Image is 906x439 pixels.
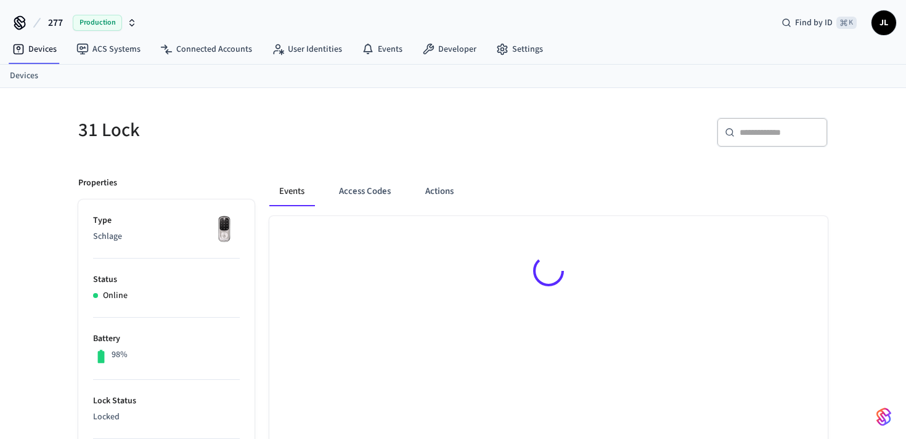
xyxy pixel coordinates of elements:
[795,17,833,29] span: Find by ID
[486,38,553,60] a: Settings
[93,395,240,408] p: Lock Status
[78,177,117,190] p: Properties
[48,15,63,30] span: 277
[415,177,463,206] button: Actions
[93,411,240,424] p: Locked
[412,38,486,60] a: Developer
[73,15,122,31] span: Production
[150,38,262,60] a: Connected Accounts
[329,177,401,206] button: Access Codes
[209,214,240,245] img: Yale Assure Touchscreen Wifi Smart Lock, Satin Nickel, Front
[2,38,67,60] a: Devices
[103,289,128,302] p: Online
[93,332,240,345] p: Battery
[93,273,240,286] p: Status
[93,214,240,227] p: Type
[269,177,314,206] button: Events
[269,177,828,206] div: ant example
[873,12,895,34] span: JL
[352,38,412,60] a: Events
[10,70,38,83] a: Devices
[772,12,867,34] div: Find by ID⌘ K
[876,407,891,427] img: SeamLogoGradient.69752ec5.svg
[262,38,352,60] a: User Identities
[836,17,857,29] span: ⌘ K
[67,38,150,60] a: ACS Systems
[78,118,446,143] h5: 31 Lock
[93,230,240,243] p: Schlage
[871,10,896,35] button: JL
[112,348,128,361] p: 98%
